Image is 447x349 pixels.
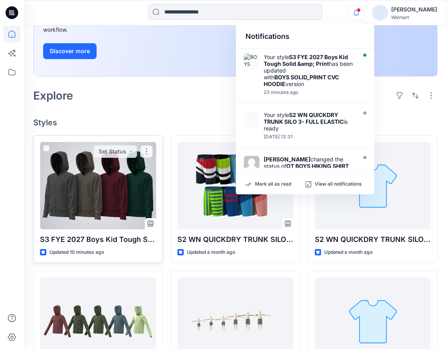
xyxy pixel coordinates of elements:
strong: BOYS SOLID_PRINT CVC HOODIE [264,74,339,87]
p: Updated a month ago [324,248,373,257]
p: S2 WN QUICKDRY TRUNK SILO 3- FULL ELASTIC [315,234,431,245]
a: S2 WN QUICKDRY TRUNK SILO 3- FULL ELASTIC [177,142,293,229]
strong: [PERSON_NAME] [264,156,310,163]
div: [PERSON_NAME] [391,5,437,14]
img: Sarah An [244,156,260,172]
img: avatar [372,5,388,21]
p: S3 FYE 2027 Boys Kid Tough Solid & Print [40,234,156,245]
div: Your style is ready [264,111,355,132]
div: changed the status of to ` [264,156,355,176]
p: View all notifications [315,181,362,188]
p: Updated a month ago [187,248,235,257]
div: Your style has been updated with version [264,54,355,87]
img: BOYS SOLID_PRINT CVC HOODIE [244,54,260,69]
img: S2 WN QUICKDRY TRUNK SILO 3- FULL ELASTIC [244,111,260,127]
a: Discover more [43,43,221,59]
div: Tuesday, July 22, 2025 13:31 [264,134,355,140]
p: Updated 10 minutes ago [49,248,104,257]
button: Discover more [43,43,97,59]
h4: Styles [33,118,437,127]
div: Walmart [391,14,437,20]
strong: OT BOYS HIKING SHIRT Update [264,163,349,176]
p: S2 WN QUICKDRY TRUNK SILO 3- FULL ELASTIC [177,234,293,245]
a: S3 FYE 2027 Boys Kid Tough Solid & Print [40,142,156,229]
strong: S3 FYE 2027 Boys Kid Tough Solid &amp; Print [264,54,348,67]
strong: S2 WN QUICKDRY TRUNK SILO 3- FULL ELASTIC [264,111,344,125]
p: Mark all as read [255,181,291,188]
h2: Explore [33,89,73,102]
div: Thursday, September 04, 2025 19:56 [264,90,355,95]
div: Notifications [236,25,375,49]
